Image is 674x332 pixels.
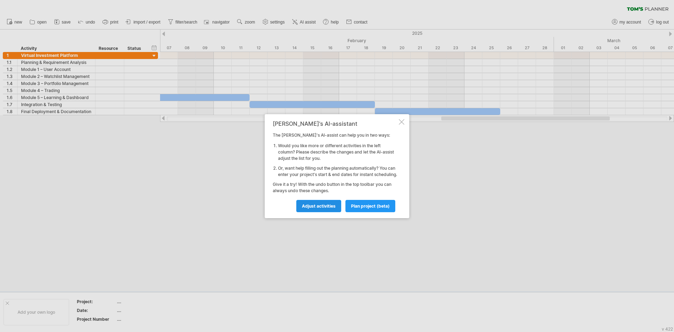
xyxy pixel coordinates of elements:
[273,121,397,212] div: The [PERSON_NAME]'s AI-assist can help you in two ways: Give it a try! With the undo button in th...
[345,200,395,212] a: plan project (beta)
[296,200,341,212] a: Adjust activities
[278,165,397,178] li: Or, want help filling out the planning automatically? You can enter your project's start & end da...
[278,143,397,162] li: Would you like more or different activities in the left column? Please describe the changes and l...
[351,203,390,209] span: plan project (beta)
[302,203,336,209] span: Adjust activities
[273,121,397,127] div: [PERSON_NAME]'s AI-assistant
